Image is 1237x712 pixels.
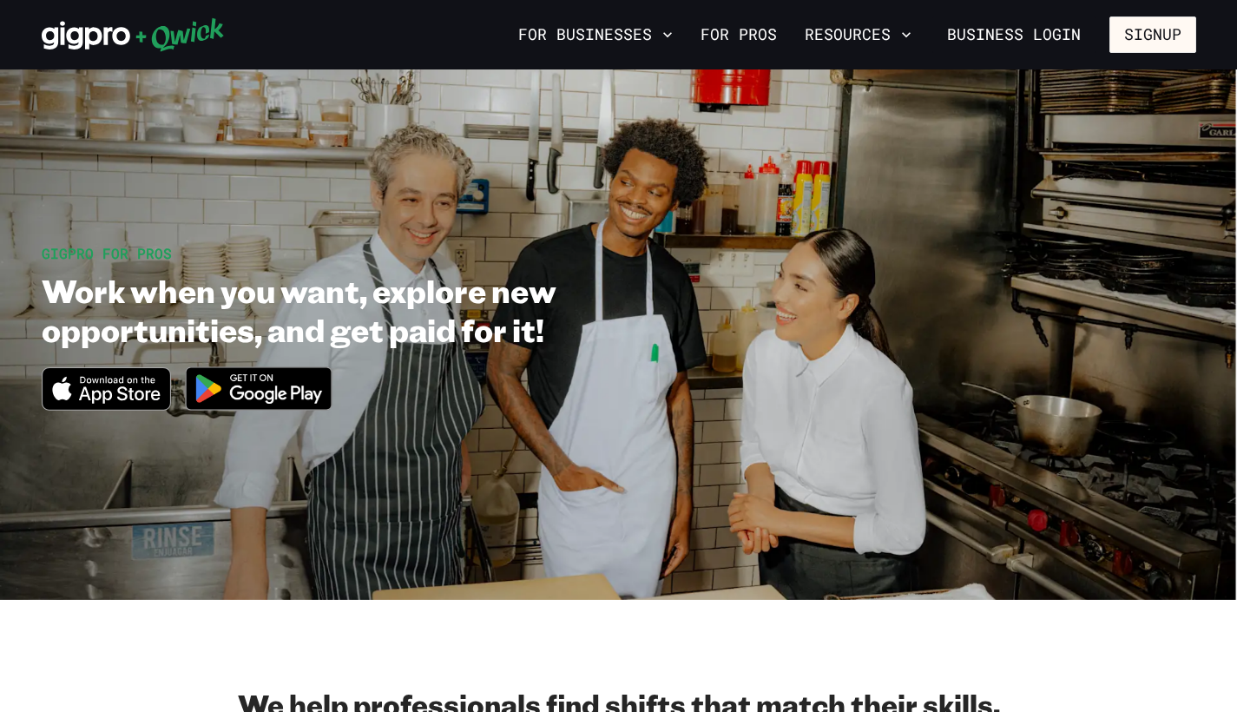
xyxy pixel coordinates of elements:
h1: Work when you want, explore new opportunities, and get paid for it! [42,271,734,349]
button: Resources [798,20,918,49]
button: Signup [1109,16,1196,53]
a: For Pros [694,20,784,49]
button: For Businesses [511,20,680,49]
span: GIGPRO FOR PROS [42,244,172,262]
a: Business Login [932,16,1096,53]
a: Download on the App Store [42,396,172,414]
img: Get it on Google Play [174,356,343,421]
